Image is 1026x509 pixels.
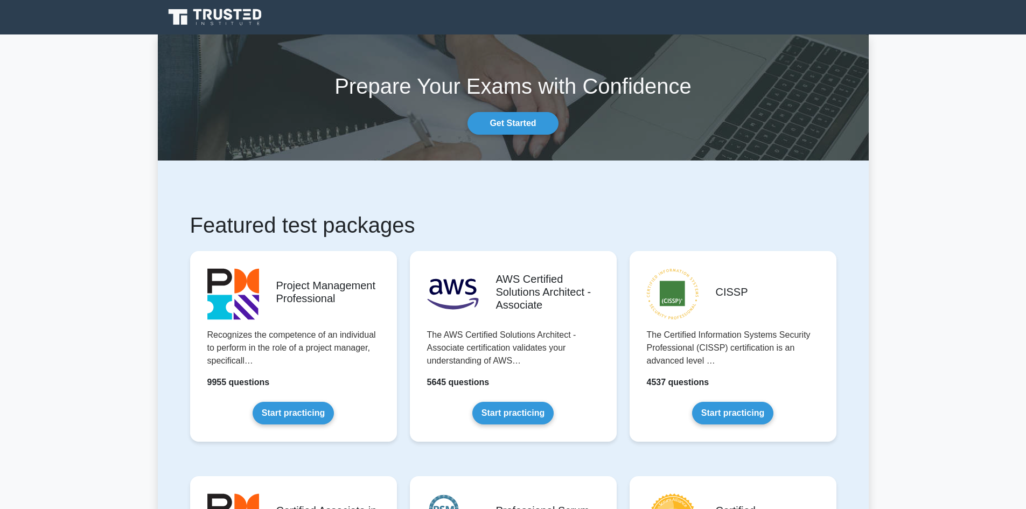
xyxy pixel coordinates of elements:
[158,73,869,99] h1: Prepare Your Exams with Confidence
[253,402,334,424] a: Start practicing
[467,112,558,135] a: Get Started
[472,402,554,424] a: Start practicing
[692,402,773,424] a: Start practicing
[190,212,836,238] h1: Featured test packages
